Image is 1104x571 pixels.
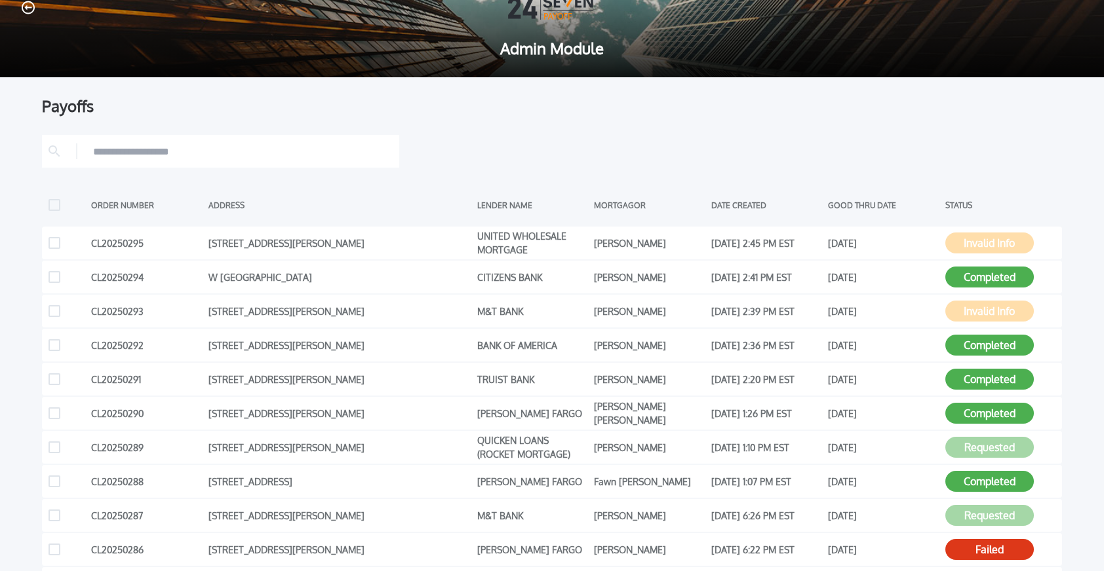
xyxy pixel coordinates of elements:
[711,506,822,525] div: [DATE] 6:26 PM EST
[477,403,588,423] div: [PERSON_NAME] FARGO
[594,195,705,215] div: MORTGAGOR
[91,471,202,491] div: CL20250288
[91,335,202,355] div: CL20250292
[477,335,588,355] div: BANK OF AMERICA
[91,369,202,389] div: CL20250291
[945,232,1034,253] button: Invalid Info
[594,335,705,355] div: [PERSON_NAME]
[208,540,471,559] div: [STREET_ADDRESS][PERSON_NAME]
[828,540,939,559] div: [DATE]
[711,471,822,491] div: [DATE] 1:07 PM EST
[828,437,939,457] div: [DATE]
[208,437,471,457] div: [STREET_ADDRESS][PERSON_NAME]
[945,195,1056,215] div: STATUS
[828,506,939,525] div: [DATE]
[711,437,822,457] div: [DATE] 1:10 PM EST
[91,233,202,253] div: CL20250295
[711,540,822,559] div: [DATE] 6:22 PM EST
[945,301,1034,322] button: Invalid Info
[594,437,705,457] div: [PERSON_NAME]
[91,403,202,423] div: CL20250290
[594,403,705,423] div: [PERSON_NAME] [PERSON_NAME]
[477,471,588,491] div: [PERSON_NAME] FARGO
[208,471,471,491] div: [STREET_ADDRESS]
[91,195,202,215] div: ORDER NUMBER
[208,233,471,253] div: [STREET_ADDRESS][PERSON_NAME]
[208,403,471,423] div: [STREET_ADDRESS][PERSON_NAME]
[945,471,1034,492] button: Completed
[711,335,822,355] div: [DATE] 2:36 PM EST
[828,267,939,287] div: [DATE]
[91,506,202,525] div: CL20250287
[477,301,588,321] div: M&T BANK
[945,267,1034,287] button: Completed
[711,369,822,389] div: [DATE] 2:20 PM EST
[945,505,1034,526] button: Requested
[828,233,939,253] div: [DATE]
[594,506,705,525] div: [PERSON_NAME]
[711,403,822,423] div: [DATE] 1:26 PM EST
[208,195,471,215] div: ADDRESS
[945,403,1034,424] button: Completed
[594,369,705,389] div: [PERSON_NAME]
[477,369,588,389] div: TRUIST BANK
[477,437,588,457] div: QUICKEN LOANS (ROCKET MORTGAGE)
[828,403,939,423] div: [DATE]
[42,98,1062,114] div: Payoffs
[711,267,822,287] div: [DATE] 2:41 PM EST
[21,41,1083,56] span: Admin Module
[828,301,939,321] div: [DATE]
[91,437,202,457] div: CL20250289
[828,471,939,491] div: [DATE]
[828,335,939,355] div: [DATE]
[208,506,471,525] div: [STREET_ADDRESS][PERSON_NAME]
[477,540,588,559] div: [PERSON_NAME] FARGO
[91,301,202,321] div: CL20250293
[594,301,705,321] div: [PERSON_NAME]
[477,195,588,215] div: LENDER NAME
[477,267,588,287] div: CITIZENS BANK
[594,267,705,287] div: [PERSON_NAME]
[711,301,822,321] div: [DATE] 2:39 PM EST
[477,233,588,253] div: UNITED WHOLESALE MORTGAGE
[91,267,202,287] div: CL20250294
[208,369,471,389] div: [STREET_ADDRESS][PERSON_NAME]
[91,540,202,559] div: CL20250286
[594,233,705,253] div: [PERSON_NAME]
[945,335,1034,356] button: Completed
[594,471,705,491] div: Fawn [PERSON_NAME]
[945,437,1034,458] button: Requested
[208,335,471,355] div: [STREET_ADDRESS][PERSON_NAME]
[945,539,1034,560] button: Failed
[945,369,1034,390] button: Completed
[208,301,471,321] div: [STREET_ADDRESS][PERSON_NAME]
[594,540,705,559] div: [PERSON_NAME]
[711,233,822,253] div: [DATE] 2:45 PM EST
[828,195,939,215] div: GOOD THRU DATE
[828,369,939,389] div: [DATE]
[477,506,588,525] div: M&T BANK
[711,195,822,215] div: DATE CREATED
[208,267,471,287] div: W [GEOGRAPHIC_DATA]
